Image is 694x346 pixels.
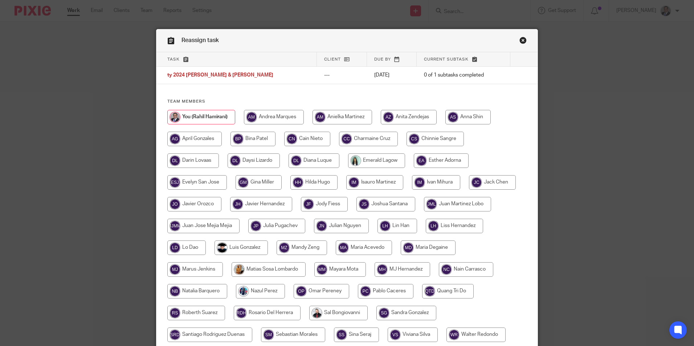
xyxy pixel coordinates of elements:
span: ty 2024 [PERSON_NAME] & [PERSON_NAME] [167,73,273,78]
span: Client [324,57,341,61]
a: Close this dialog window [519,37,527,46]
p: [DATE] [374,71,410,79]
h4: Team members [167,99,527,104]
p: --- [324,71,360,79]
td: 0 of 1 subtasks completed [417,67,510,84]
span: Due by [374,57,391,61]
span: Task [167,57,180,61]
span: Current subtask [424,57,469,61]
span: Reassign task [181,37,219,43]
